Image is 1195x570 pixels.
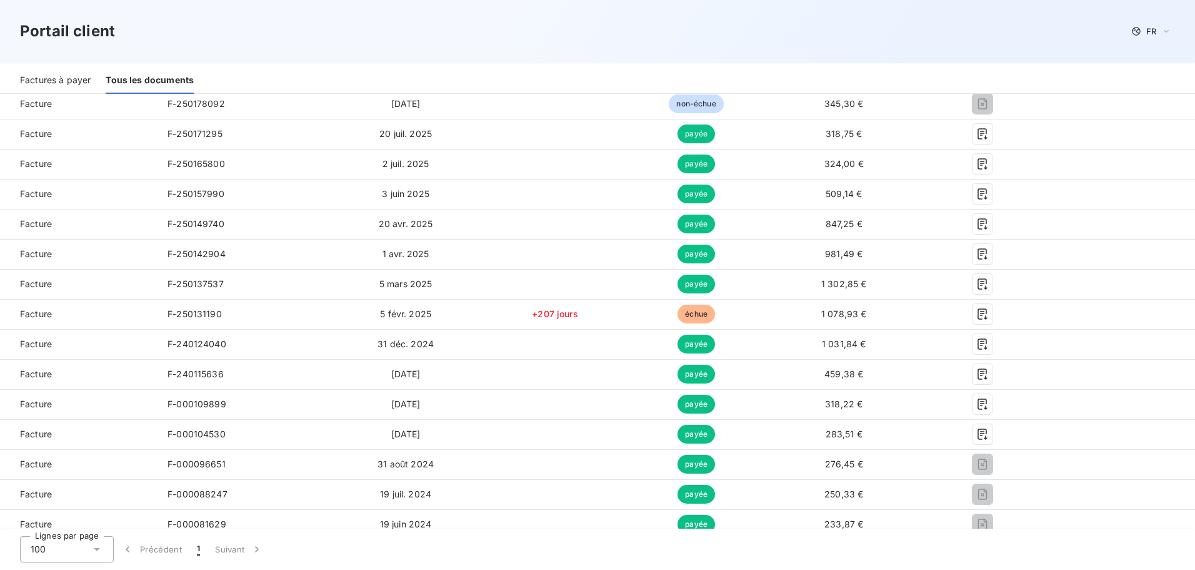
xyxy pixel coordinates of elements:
span: F-250149740 [167,218,224,229]
span: payée [677,395,715,414]
span: 3 juin 2025 [382,188,429,199]
span: F-000081629 [167,519,226,529]
span: payée [677,455,715,474]
span: payée [677,125,715,143]
span: 318,75 € [826,128,862,139]
span: payée [677,335,715,354]
span: F-250131190 [167,308,222,319]
span: 318,22 € [825,399,862,409]
span: Facture [10,188,147,200]
span: Facture [10,398,147,410]
span: Facture [10,488,147,501]
span: 1 302,85 € [821,278,867,289]
span: échue [677,305,715,323]
span: 250,33 € [824,489,863,499]
span: 19 juil. 2024 [380,489,431,499]
span: 5 mars 2025 [379,278,432,289]
span: [DATE] [391,98,421,109]
span: F-250178092 [167,98,225,109]
span: 1 078,93 € [821,308,867,319]
span: payée [677,485,715,504]
span: F-250142904 [167,248,226,259]
span: 5 févr. 2025 [380,308,431,319]
span: 31 déc. 2024 [377,338,434,349]
span: F-250137537 [167,278,224,289]
span: FR [1146,26,1156,36]
span: Facture [10,98,147,110]
span: Facture [10,458,147,471]
span: +207 jours [532,308,578,319]
span: Facture [10,338,147,350]
span: F-250157990 [167,188,224,199]
span: payée [677,275,715,293]
span: F-000109899 [167,399,226,409]
span: 1 avr. 2025 [382,248,429,259]
span: Facture [10,308,147,320]
h3: Portail client [20,20,115,43]
span: 2 juil. 2025 [382,158,429,169]
span: 509,14 € [826,188,862,199]
span: 31 août 2024 [377,459,434,469]
span: 20 avr. 2025 [379,218,433,229]
span: 847,25 € [826,218,862,229]
span: F-000096651 [167,459,226,469]
span: 345,30 € [824,98,863,109]
span: 233,87 € [824,519,863,529]
span: payée [677,245,715,263]
span: payée [677,215,715,233]
span: Facture [10,278,147,290]
span: F-240124040 [167,338,226,349]
span: 459,38 € [824,369,863,379]
span: payée [677,185,715,203]
span: payée [677,155,715,173]
span: non-échue [669,94,723,113]
span: F-250171295 [167,128,222,139]
span: F-000104530 [167,429,226,439]
span: F-000088247 [167,489,227,499]
span: 1 031,84 € [822,338,866,349]
span: Facture [10,128,147,140]
span: Facture [10,218,147,230]
span: payée [677,515,715,534]
span: 19 juin 2024 [380,519,432,529]
span: payée [677,425,715,444]
span: Facture [10,248,147,260]
button: Précédent [114,536,189,562]
span: 276,45 € [825,459,863,469]
span: Facture [10,518,147,531]
button: 1 [189,536,207,562]
div: Factures à payer [20,68,91,94]
button: Suivant [207,536,271,562]
span: Facture [10,368,147,380]
div: Tous les documents [106,68,194,94]
span: Facture [10,158,147,170]
span: 1 [197,543,200,556]
span: 100 [31,543,46,556]
span: [DATE] [391,399,421,409]
span: payée [677,365,715,384]
span: F-250165800 [167,158,225,169]
span: [DATE] [391,429,421,439]
span: 283,51 € [826,429,862,439]
span: 20 juil. 2025 [379,128,432,139]
span: Facture [10,428,147,440]
span: [DATE] [391,369,421,379]
span: 981,49 € [825,248,862,259]
span: 324,00 € [824,158,864,169]
span: F-240115636 [167,369,224,379]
